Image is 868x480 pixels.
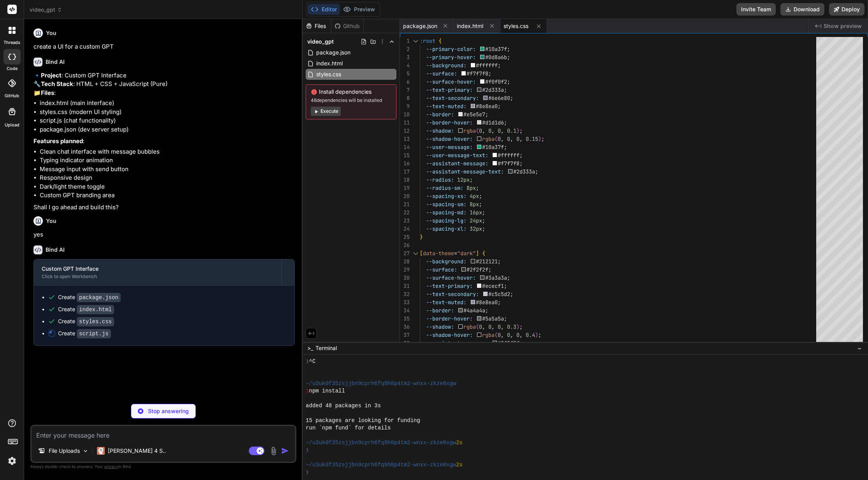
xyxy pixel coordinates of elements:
[400,159,410,168] div: 16
[311,88,391,96] span: Install dependencies
[482,225,485,232] span: ;
[516,331,519,338] span: 0
[426,62,467,69] span: --background:
[40,165,295,174] li: Message input with send button
[46,217,56,225] h6: You
[426,225,467,232] span: --spacing-xl:
[513,168,535,175] span: #2d333a
[482,250,485,257] span: {
[463,111,485,118] span: #e5e5e7
[426,70,457,77] span: --surface:
[482,282,504,289] span: #ececf1
[426,323,454,330] span: --shadow:
[400,200,410,208] div: 21
[400,249,410,258] div: 27
[510,95,513,102] span: ;
[507,331,510,338] span: 0
[400,168,410,176] div: 17
[400,266,410,274] div: 29
[824,22,862,30] span: Show preview
[41,72,62,79] strong: Project
[504,282,507,289] span: ;
[526,135,538,142] span: 0.15
[426,46,476,53] span: --primary-color:
[479,193,482,200] span: ;
[420,250,423,257] span: [
[456,461,463,469] span: 2s
[456,439,463,447] span: 2s
[426,340,488,347] span: --assistant-message:
[306,417,420,424] span: 15 packages are looking for funding
[507,78,510,85] span: ;
[541,135,544,142] span: ;
[46,29,56,37] h6: You
[40,182,295,191] li: Dark/light theme toggle
[400,110,410,119] div: 10
[269,447,278,455] img: attachment
[46,58,65,66] h6: Bind AI
[4,39,20,46] label: threads
[400,151,410,159] div: 15
[426,127,454,134] span: --shadow:
[829,3,864,16] button: Deploy
[470,193,479,200] span: 4px
[40,147,295,156] li: Clean chat interface with message bubbles
[400,307,410,315] div: 34
[426,217,467,224] span: --spacing-lg:
[426,299,467,306] span: --text-muted:
[510,331,513,338] span: ,
[41,80,73,88] strong: Tech Stack
[77,305,114,314] code: index.html
[498,135,501,142] span: 0
[504,86,507,93] span: ;
[311,107,341,116] button: Execute
[42,273,274,280] div: Click to open Workbench
[476,184,479,191] span: ;
[400,315,410,323] div: 35
[340,4,378,15] button: Preview
[400,127,410,135] div: 12
[507,127,516,134] span: 0.1
[463,127,476,134] span: rgba
[504,144,507,151] span: ;
[58,293,121,301] div: Create
[516,135,519,142] span: 0
[331,22,363,30] div: Github
[40,99,295,108] li: index.html (main interface)
[491,323,495,330] span: ,
[470,225,482,232] span: 32px
[49,447,80,455] p: File Uploads
[426,119,473,126] span: --border-hover:
[426,266,457,273] span: --surface:
[426,152,488,159] span: --user-message-text:
[306,424,391,432] span: run `npm fund` for details
[857,344,862,352] span: −
[482,217,485,224] span: ;
[7,65,18,72] label: code
[426,201,467,208] span: --spacing-sm:
[510,291,513,298] span: ;
[306,387,309,395] span: ❯
[485,54,507,61] span: #0d8a6b
[400,339,410,347] div: 38
[400,135,410,143] div: 13
[77,329,111,338] code: script.js
[479,323,482,330] span: 0
[498,299,501,306] span: ;
[519,160,523,167] span: ;
[30,463,296,470] p: Always double-check its answers. Your in Bind
[501,323,504,330] span: ,
[519,331,523,338] span: ,
[498,103,501,110] span: ;
[516,127,519,134] span: )
[498,340,519,347] span: #2f2f2f
[5,454,19,468] img: settings
[148,407,189,415] p: Stop answering
[306,439,456,447] span: ~/u3uk0f35zsjjbn9cprh6fq9h0p4tm2-wnxx-zkze0xgw
[33,137,295,146] p: :
[457,22,483,30] span: index.html
[485,274,507,281] span: #3a3a3a
[476,258,498,265] span: #212121
[426,274,476,281] span: --surface-hover:
[400,217,410,225] div: 23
